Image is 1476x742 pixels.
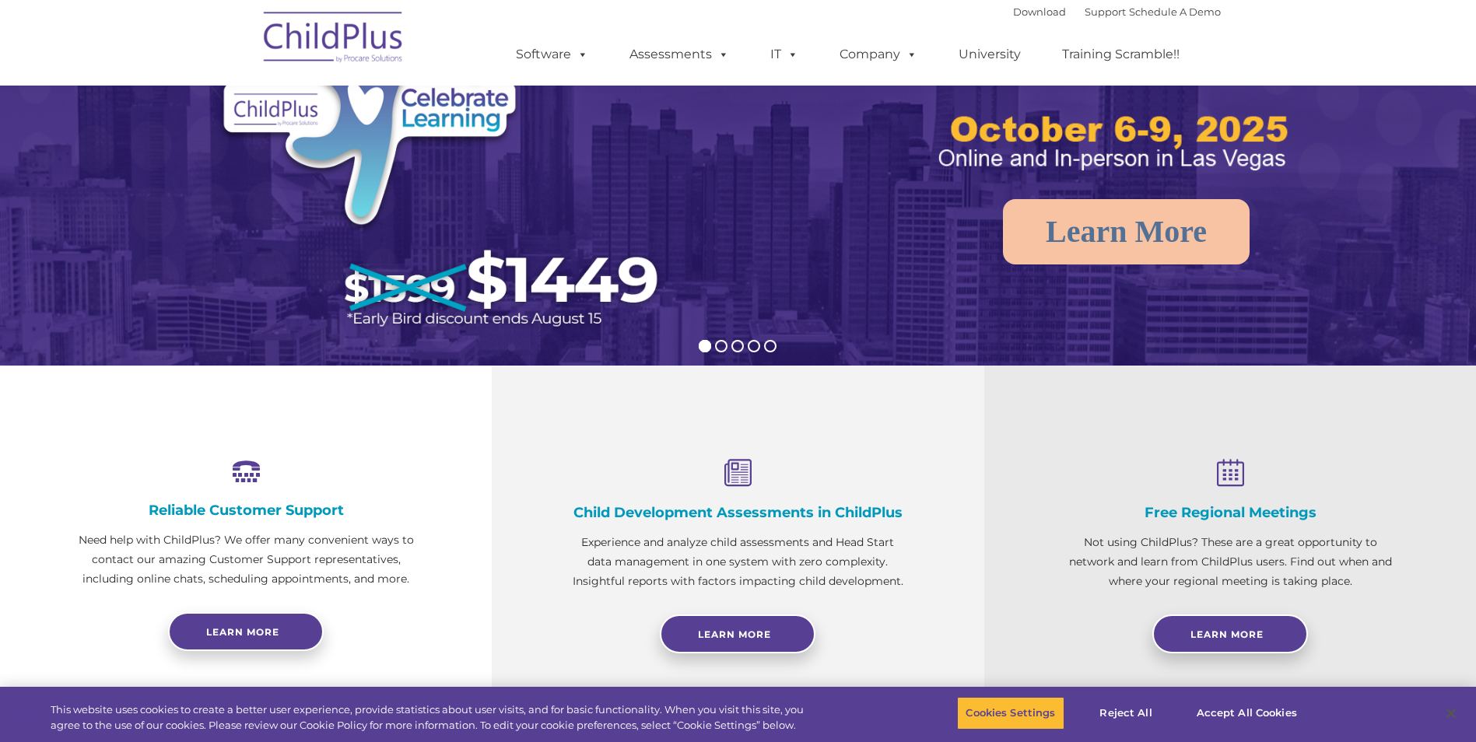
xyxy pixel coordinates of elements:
a: Training Scramble!! [1047,39,1195,70]
a: Assessments [614,39,745,70]
span: Phone number [216,166,282,178]
a: Download [1013,5,1066,18]
a: Learn More [660,614,815,653]
a: Learn More [1152,614,1308,653]
img: ChildPlus by Procare Solutions [256,1,412,79]
p: Not using ChildPlus? These are a great opportunity to network and learn from ChildPlus users. Fin... [1062,533,1398,591]
span: Learn More [698,628,771,640]
button: Accept All Cookies [1188,697,1306,730]
a: IT [755,39,814,70]
a: Support [1085,5,1126,18]
h4: Reliable Customer Support [78,502,414,519]
button: Cookies Settings [957,697,1064,730]
a: Learn more [168,612,324,651]
span: Learn More [1190,628,1264,640]
a: University [943,39,1036,70]
a: Software [500,39,604,70]
button: Reject All [1078,697,1175,730]
span: Last name [216,103,264,114]
a: Schedule A Demo [1129,5,1221,18]
font: | [1013,5,1221,18]
a: Learn More [1003,199,1250,264]
h4: Free Regional Meetings [1062,504,1398,521]
p: Experience and analyze child assessments and Head Start data management in one system with zero c... [570,533,906,591]
div: This website uses cookies to create a better user experience, provide statistics about user visit... [51,702,812,733]
h4: Child Development Assessments in ChildPlus [570,504,906,521]
span: Learn more [206,626,279,638]
button: Close [1434,696,1468,730]
a: Company [824,39,933,70]
p: Need help with ChildPlus? We offer many convenient ways to contact our amazing Customer Support r... [78,530,414,589]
